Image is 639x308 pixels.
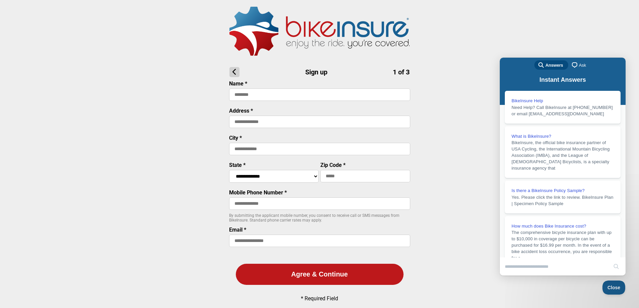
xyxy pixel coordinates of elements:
[229,108,253,114] label: Address *
[229,135,242,141] label: City *
[320,162,345,168] label: Zip Code *
[602,281,626,295] iframe: Help Scout Beacon - Close
[236,264,404,285] button: Agree & Continue
[229,67,410,77] h1: Sign up
[229,80,247,87] label: Name *
[301,295,338,302] p: * Required Field
[229,162,246,168] label: State *
[229,227,246,233] label: Email *
[393,68,410,76] span: 1 of 3
[229,189,287,196] label: Mobile Phone Number *
[500,58,626,275] iframe: Help Scout Beacon - Live Chat, Contact Form, and Knowledge Base
[229,213,410,223] p: By submitting the applicant mobile number, you consent to receive call or SMS messages from BikeI...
